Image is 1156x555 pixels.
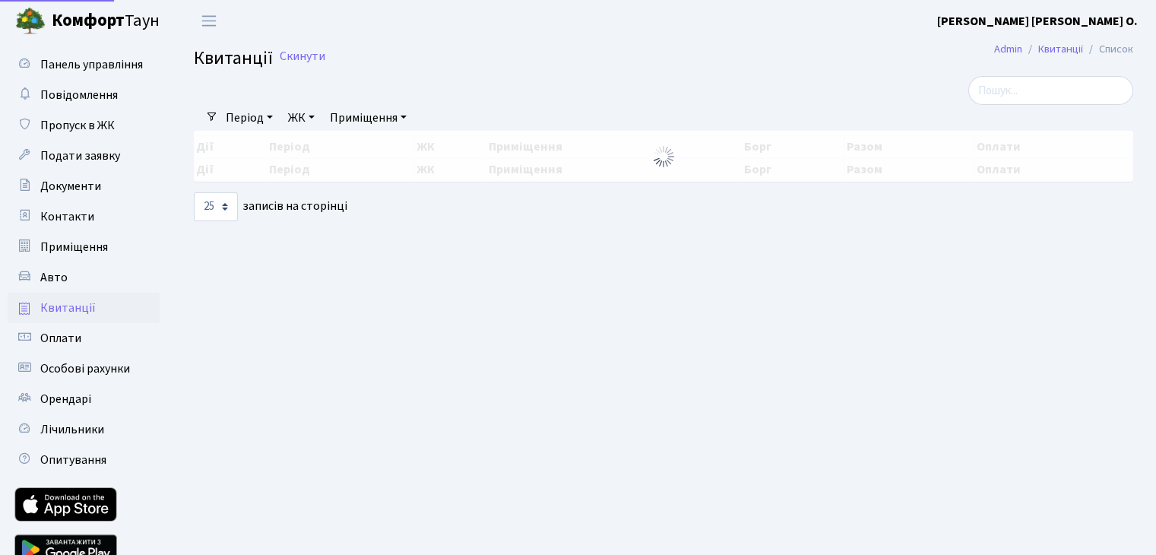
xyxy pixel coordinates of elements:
a: Оплати [8,323,160,354]
a: Документи [8,171,160,201]
span: Квитанції [194,45,273,71]
a: Admin [994,41,1022,57]
a: Панель управління [8,49,160,80]
span: Орендарі [40,391,91,408]
span: Опитування [40,452,106,468]
input: Пошук... [968,76,1133,105]
a: Період [220,105,279,131]
li: Список [1083,41,1133,58]
span: Пропуск в ЖК [40,117,115,134]
a: Подати заявку [8,141,160,171]
span: Контакти [40,208,94,225]
b: [PERSON_NAME] [PERSON_NAME] О. [937,13,1138,30]
img: logo.png [15,6,46,36]
a: Квитанції [1038,41,1083,57]
button: Переключити навігацію [190,8,228,33]
a: Квитанції [8,293,160,323]
a: Повідомлення [8,80,160,110]
a: Скинути [280,49,325,64]
span: Авто [40,269,68,286]
a: Лічильники [8,414,160,445]
span: Квитанції [40,300,96,316]
a: Авто [8,262,160,293]
span: Приміщення [40,239,108,255]
span: Особові рахунки [40,360,130,377]
select: записів на сторінці [194,192,238,221]
a: Опитування [8,445,160,475]
label: записів на сторінці [194,192,347,221]
a: Орендарі [8,384,160,414]
a: Пропуск в ЖК [8,110,160,141]
a: Приміщення [324,105,413,131]
span: Таун [52,8,160,34]
span: Подати заявку [40,147,120,164]
span: Документи [40,178,101,195]
a: [PERSON_NAME] [PERSON_NAME] О. [937,12,1138,30]
span: Лічильники [40,421,104,438]
b: Комфорт [52,8,125,33]
nav: breadcrumb [971,33,1156,65]
span: Повідомлення [40,87,118,103]
span: Панель управління [40,56,143,73]
a: Контакти [8,201,160,232]
a: Особові рахунки [8,354,160,384]
a: Приміщення [8,232,160,262]
a: ЖК [282,105,321,131]
img: Обробка... [651,144,676,169]
span: Оплати [40,330,81,347]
